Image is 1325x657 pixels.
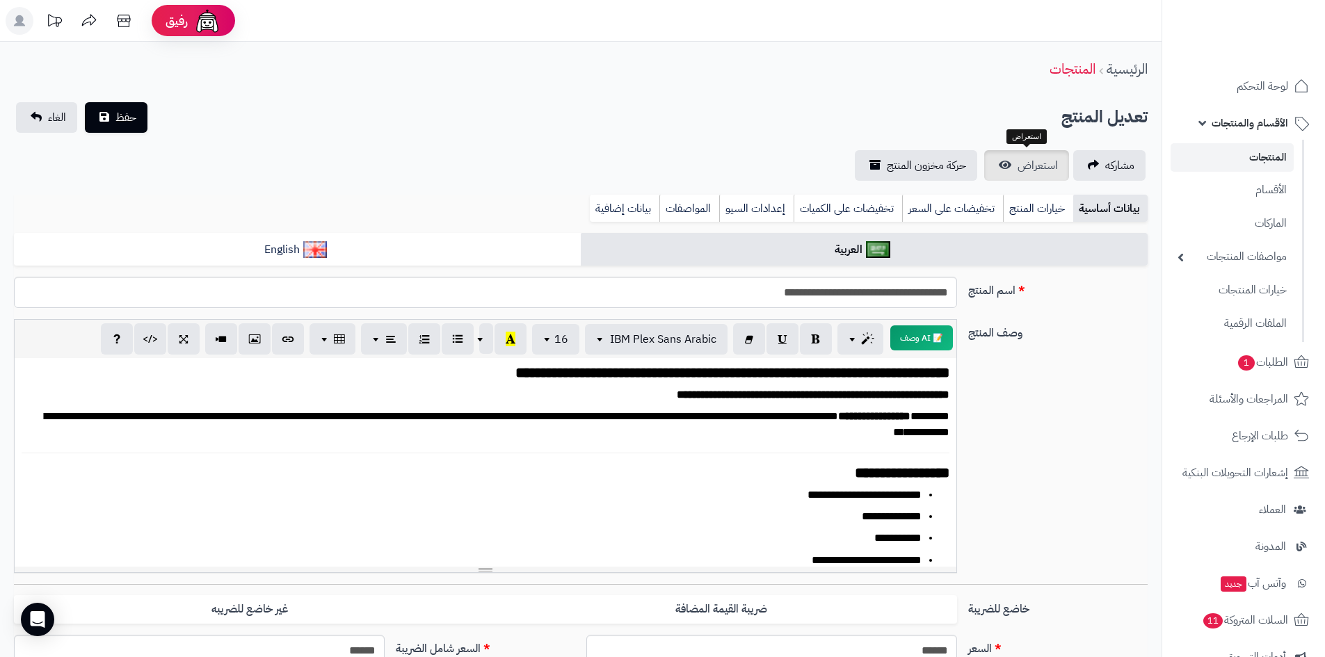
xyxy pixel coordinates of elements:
a: لوحة التحكم [1171,70,1317,103]
span: إشعارات التحويلات البنكية [1182,463,1288,482]
span: استعراض [1018,157,1058,174]
span: IBM Plex Sans Arabic [610,331,716,348]
a: العربية [581,233,1148,267]
span: السلات المتروكة [1202,610,1288,630]
span: لوحة التحكم [1237,76,1288,96]
span: جديد [1221,576,1246,592]
a: خيارات المنتج [1003,195,1073,222]
label: السعر [963,635,1153,657]
label: وصف المنتج [963,319,1153,341]
a: وآتس آبجديد [1171,567,1317,600]
span: المراجعات والأسئلة [1210,389,1288,409]
label: غير خاضع للضريبه [14,595,485,624]
span: حفظ [115,109,136,126]
h2: تعديل المنتج [1061,103,1148,131]
button: IBM Plex Sans Arabic [585,324,728,355]
a: إعدادات السيو [719,195,794,222]
a: الغاء [16,102,77,133]
a: الملفات الرقمية [1171,309,1294,339]
span: وآتس آب [1219,574,1286,593]
img: العربية [866,241,890,258]
a: تحديثات المنصة [37,7,72,38]
span: 16 [554,331,568,348]
span: رفيق [166,13,188,29]
a: الرئيسية [1107,58,1148,79]
img: ai-face.png [193,7,221,35]
a: مشاركه [1073,150,1146,181]
a: حركة مخزون المنتج [855,150,977,181]
a: استعراض [984,150,1069,181]
label: ضريبة القيمة المضافة [485,595,957,624]
a: العملاء [1171,493,1317,526]
a: المنتجات [1171,143,1294,172]
label: اسم المنتج [963,277,1153,299]
img: English [303,241,328,258]
a: تخفيضات على الكميات [794,195,902,222]
button: حفظ [85,102,147,133]
span: حركة مخزون المنتج [887,157,966,174]
span: مشاركه [1105,157,1134,174]
span: الغاء [48,109,66,126]
span: العملاء [1259,500,1286,519]
a: الطلبات1 [1171,346,1317,379]
button: 📝 AI وصف [890,325,953,350]
a: مواصفات المنتجات [1171,242,1294,272]
span: 1 [1238,355,1255,371]
div: Open Intercom Messenger [21,603,54,636]
a: الماركات [1171,209,1294,238]
label: السعر شامل الضريبة [390,635,581,657]
label: خاضع للضريبة [963,595,1153,617]
div: استعراض [1006,129,1047,145]
a: المراجعات والأسئلة [1171,382,1317,416]
a: الأقسام [1171,175,1294,205]
a: English [14,233,581,267]
a: تخفيضات على السعر [902,195,1003,222]
a: المواصفات [659,195,719,222]
span: الطلبات [1237,352,1288,372]
button: 16 [532,324,579,355]
a: خيارات المنتجات [1171,275,1294,305]
a: بيانات إضافية [590,195,659,222]
span: 11 [1203,613,1223,628]
a: طلبات الإرجاع [1171,419,1317,453]
a: بيانات أساسية [1073,195,1148,222]
a: إشعارات التحويلات البنكية [1171,456,1317,489]
span: الأقسام والمنتجات [1212,113,1288,133]
a: المنتجات [1050,58,1095,79]
a: السلات المتروكة11 [1171,603,1317,637]
span: طلبات الإرجاع [1232,426,1288,446]
span: المدونة [1255,537,1286,556]
a: المدونة [1171,530,1317,563]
